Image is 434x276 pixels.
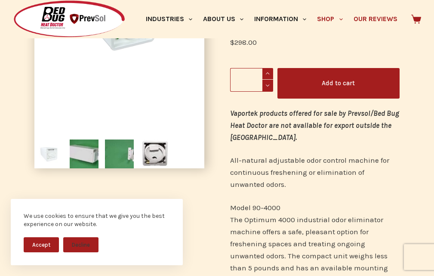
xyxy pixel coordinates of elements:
img: Optimum 4000 Odor Eliminator [34,140,63,168]
img: Optimum 4000 Odor Eliminator - Image 2 [70,140,98,168]
img: Optimum 4000 Odor Eliminator - Image 3 [105,140,134,168]
em: Vaportek products offered for sale by Prevsol/Bed Bug Heat Doctor are not available for export ou... [230,109,399,142]
button: Add to cart [277,68,400,99]
img: Optimum 4000 Odor Eliminator - Image 4 [140,140,169,168]
button: Decline [63,237,98,252]
bdi: 298.00 [230,38,257,47]
p: All-natural adjustable odor control machine for continuous freshening or elimination of unwanted ... [230,154,400,190]
button: Accept [24,237,59,252]
div: We use cookies to ensure that we give you the best experience on our website. [24,212,170,229]
input: Product quantity [230,68,273,92]
span: $ [230,38,234,47]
